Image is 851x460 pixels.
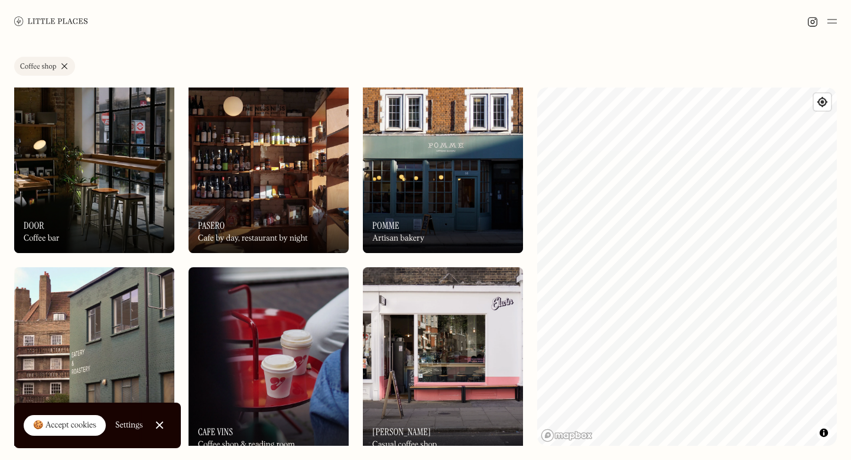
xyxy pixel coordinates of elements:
[14,61,174,253] a: DoorDoorDoorCoffee bar
[148,413,171,437] a: Close Cookie Popup
[372,426,431,438] h3: [PERSON_NAME]
[817,426,831,440] button: Toggle attribution
[24,415,106,436] a: 🍪 Accept cookies
[14,57,75,76] a: Coffee shop
[198,220,225,231] h3: Pasero
[372,234,424,244] div: Artisan bakery
[24,220,44,231] h3: Door
[814,93,831,111] button: Find my location
[537,88,837,446] canvas: Map
[115,421,143,429] div: Settings
[14,267,174,459] a: OzoneOzoneOzoneCoffee roastery & shop
[198,234,308,244] div: Cafe by day, restaurant by night
[198,440,295,450] div: Coffee shop & reading room
[372,440,437,450] div: Casual coffee shop
[198,426,233,438] h3: Cafe Vins
[24,234,60,244] div: Coffee bar
[33,420,96,432] div: 🍪 Accept cookies
[820,426,827,439] span: Toggle attribution
[115,412,143,439] a: Settings
[14,267,174,459] img: Ozone
[541,429,593,442] a: Mapbox homepage
[363,61,523,253] a: PommePommePommeArtisan bakery
[189,267,349,459] img: Cafe Vins
[14,61,174,253] img: Door
[372,220,399,231] h3: Pomme
[20,63,56,70] div: Coffee shop
[363,61,523,253] img: Pomme
[189,267,349,459] a: Cafe VinsCafe VinsCafe VinsCoffee shop & reading room
[363,267,523,459] img: Elwin
[189,61,349,253] a: PaseroPaseroPaseroCafe by day, restaurant by night
[189,61,349,253] img: Pasero
[363,267,523,459] a: ElwinElwin[PERSON_NAME]Casual coffee shop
